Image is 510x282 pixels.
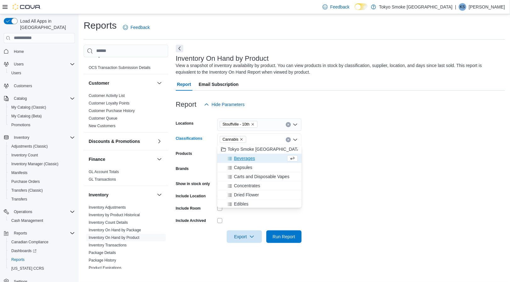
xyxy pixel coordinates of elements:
span: My Catalog (Classic) [9,104,75,111]
span: Reports [9,256,75,263]
button: Concentrates [217,181,302,190]
button: Transfers (Classic) [6,186,77,195]
a: Product Expirations [89,266,121,270]
button: Promotions [6,121,77,129]
span: Run Report [273,234,295,240]
a: Customer Purchase History [89,109,135,113]
button: Export [227,230,262,243]
h3: Report [176,101,197,108]
h3: Inventory On Hand by Product [176,55,269,62]
div: Finance [84,168,168,186]
a: Adjustments (Classic) [9,143,50,150]
div: Compliance [84,64,168,74]
span: Inventory Count [9,151,75,159]
button: Customers [1,81,77,90]
a: Feedback [320,1,352,13]
button: Run Report [266,230,302,243]
span: Transfers [9,195,75,203]
div: Customer [84,92,168,132]
button: My Catalog (Classic) [6,103,77,112]
span: Washington CCRS [9,265,75,272]
span: Transfers (Classic) [11,188,43,193]
label: Include Room [176,206,201,211]
span: Inventory [14,135,29,140]
button: Inventory [11,134,32,141]
button: Catalog [11,95,29,102]
button: Manifests [6,168,77,177]
h3: Finance [89,156,105,162]
button: Beverages [217,154,302,163]
a: Customer Loyalty Points [89,101,130,105]
button: Close list of options [293,137,298,142]
span: [US_STATE] CCRS [11,266,44,271]
span: Concentrates [234,183,260,189]
button: Inventory [1,133,77,142]
span: Transfers (Classic) [9,187,75,194]
button: Clear input [286,122,291,127]
a: Customer Activity List [89,93,125,98]
button: Transfers [6,195,77,204]
span: Operations [11,208,75,216]
button: Operations [11,208,35,216]
button: Discounts & Promotions [156,138,163,145]
div: Kevin Sukhu [459,3,466,11]
a: Canadian Compliance [9,238,51,246]
a: Inventory Transactions [89,243,127,247]
label: Include Archived [176,218,206,223]
span: Beverages [234,155,255,161]
span: Reports [11,257,25,262]
button: [US_STATE] CCRS [6,264,77,273]
span: Dried Flower [234,192,259,198]
span: Email Subscription [199,78,239,91]
span: Stouffville - 10th [220,121,258,128]
span: Edibles [234,201,248,207]
button: Home [1,47,77,56]
button: Remove Stouffville - 10th from selection in this group [251,122,255,126]
span: Manifests [11,170,27,175]
span: Dashboards [11,248,36,253]
button: Adjustments (Classic) [6,142,77,151]
span: Tokyo Smoke [GEOGRAPHIC_DATA] [228,146,301,152]
span: Inventory Manager (Classic) [9,160,75,168]
button: Users [6,69,77,77]
span: My Catalog (Beta) [11,114,42,119]
span: Transfers [11,197,27,202]
a: [US_STATE] CCRS [9,265,47,272]
button: Remove Cannabis from selection in this group [240,138,243,141]
button: Inventory Manager (Classic) [6,160,77,168]
a: Customer Queue [89,116,117,121]
a: GL Account Totals [89,170,119,174]
h1: Reports [84,19,117,32]
h3: Customer [89,80,109,86]
span: My Catalog (Beta) [9,112,75,120]
a: Inventory by Product Historical [89,213,140,217]
button: Capsules [217,163,302,172]
p: [PERSON_NAME] [469,3,505,11]
a: My Catalog (Classic) [9,104,49,111]
span: Customers [14,83,32,88]
a: GL Transactions [89,177,116,182]
a: Cash Management [9,217,46,224]
span: Operations [14,209,32,214]
button: Open list of options [293,122,298,127]
span: Inventory [11,134,75,141]
span: KS [460,3,465,11]
button: Reports [6,255,77,264]
span: Cannabis [223,136,239,143]
button: Reports [1,229,77,238]
a: Package Details [89,251,116,255]
span: Users [9,69,75,77]
span: Canadian Compliance [9,238,75,246]
span: Purchase Orders [9,178,75,185]
span: Canadian Compliance [11,240,48,245]
button: Carts and Disposable Vapes [217,172,302,181]
button: Reports [11,229,30,237]
span: Users [11,70,21,76]
span: Promotions [11,122,30,127]
span: Reports [14,231,27,236]
span: Cannabis [220,136,247,143]
span: Manifests [9,169,75,177]
span: Report [177,78,191,91]
label: Products [176,151,192,156]
a: Inventory Adjustments [89,205,126,210]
